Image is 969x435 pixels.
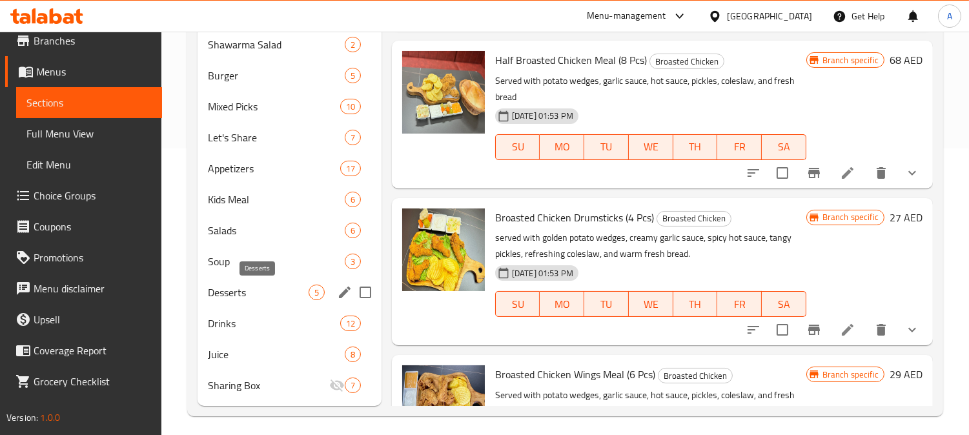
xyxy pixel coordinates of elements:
span: 7 [345,132,360,144]
p: Served with potato wedges, garlic sauce, hot sauce, pickles, coleslaw, and fresh bread [495,387,806,420]
span: Broasted Chicken Drumsticks (4 Pcs) [495,208,654,227]
a: Edit menu item [840,165,855,181]
div: Appetizers [208,161,340,176]
span: SA [767,295,801,314]
button: sort-choices [738,157,769,188]
button: show more [897,314,928,345]
a: Menus [5,56,162,87]
div: Shawarma Salad [208,37,345,52]
span: Broasted Chicken [657,211,731,226]
div: items [340,99,361,114]
button: SU [495,291,540,317]
span: Drinks [208,316,340,331]
button: MO [540,291,584,317]
div: Let's Share7 [198,122,382,153]
span: Branch specific [817,211,884,223]
button: MO [540,134,584,160]
span: Choice Groups [34,188,152,203]
span: FR [722,295,757,314]
button: WE [629,134,673,160]
div: items [345,378,361,393]
span: Let's Share [208,130,345,145]
div: Mixed Picks [208,99,340,114]
div: Menu-management [587,8,666,24]
span: Broasted Chicken [658,369,732,383]
span: 2 [345,39,360,51]
span: Coupons [34,219,152,234]
a: Sections [16,87,162,118]
span: TU [589,137,624,156]
span: Soup [208,254,345,269]
span: Version: [6,409,38,426]
span: Juice [208,347,345,362]
a: Choice Groups [5,180,162,211]
a: Upsell [5,304,162,335]
div: Sharing Box7 [198,370,382,401]
a: Edit menu item [840,322,855,338]
span: TH [678,295,713,314]
button: TH [673,134,718,160]
span: Sharing Box [208,378,329,393]
img: Broasted Chicken Drumsticks (4 Pcs) [402,208,485,291]
div: Kids Meal6 [198,184,382,215]
div: items [345,68,361,83]
div: Shawarma Salad2 [198,29,382,60]
span: Desserts [208,285,309,300]
span: TU [589,295,624,314]
span: 6 [345,194,360,206]
div: Appetizers17 [198,153,382,184]
div: Juice8 [198,339,382,370]
span: 5 [345,70,360,82]
a: Promotions [5,242,162,273]
span: Coverage Report [34,343,152,358]
div: items [340,316,361,331]
button: sort-choices [738,314,769,345]
a: Branches [5,25,162,56]
div: Drinks12 [198,308,382,339]
div: items [340,161,361,176]
p: served with golden potato wedges, creamy garlic sauce, spicy hot sauce, tangy pickles, refreshing... [495,230,806,262]
div: Burger5 [198,60,382,91]
span: A [947,9,952,23]
span: Menu disclaimer [34,281,152,296]
div: items [345,37,361,52]
div: Kids Meal [208,192,345,207]
span: Full Menu View [26,126,152,141]
h6: 27 AED [890,208,923,227]
div: items [345,347,361,362]
span: Select to update [769,316,796,343]
button: SA [762,134,806,160]
button: SU [495,134,540,160]
button: Branch-specific-item [799,157,830,188]
button: TU [584,291,629,317]
button: FR [717,134,762,160]
span: Salads [208,223,345,238]
button: WE [629,291,673,317]
div: items [345,223,361,238]
svg: Show Choices [904,322,920,338]
button: edit [335,283,354,302]
span: Branch specific [817,54,884,66]
button: delete [866,314,897,345]
svg: Show Choices [904,165,920,181]
span: 10 [341,101,360,113]
span: 12 [341,318,360,330]
span: Burger [208,68,345,83]
div: Soup3 [198,246,382,277]
span: Upsell [34,312,152,327]
a: Full Menu View [16,118,162,149]
a: Menu disclaimer [5,273,162,304]
span: Menus [36,64,152,79]
a: Coverage Report [5,335,162,366]
span: Branches [34,33,152,48]
span: MO [545,295,579,314]
span: Half Broasted Chicken Meal (8 Pcs) [495,50,647,70]
span: Broasted Chicken Wings Meal (6 Pcs) [495,365,655,384]
button: SA [762,291,806,317]
h6: 29 AED [890,365,923,383]
div: [GEOGRAPHIC_DATA] [727,9,812,23]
